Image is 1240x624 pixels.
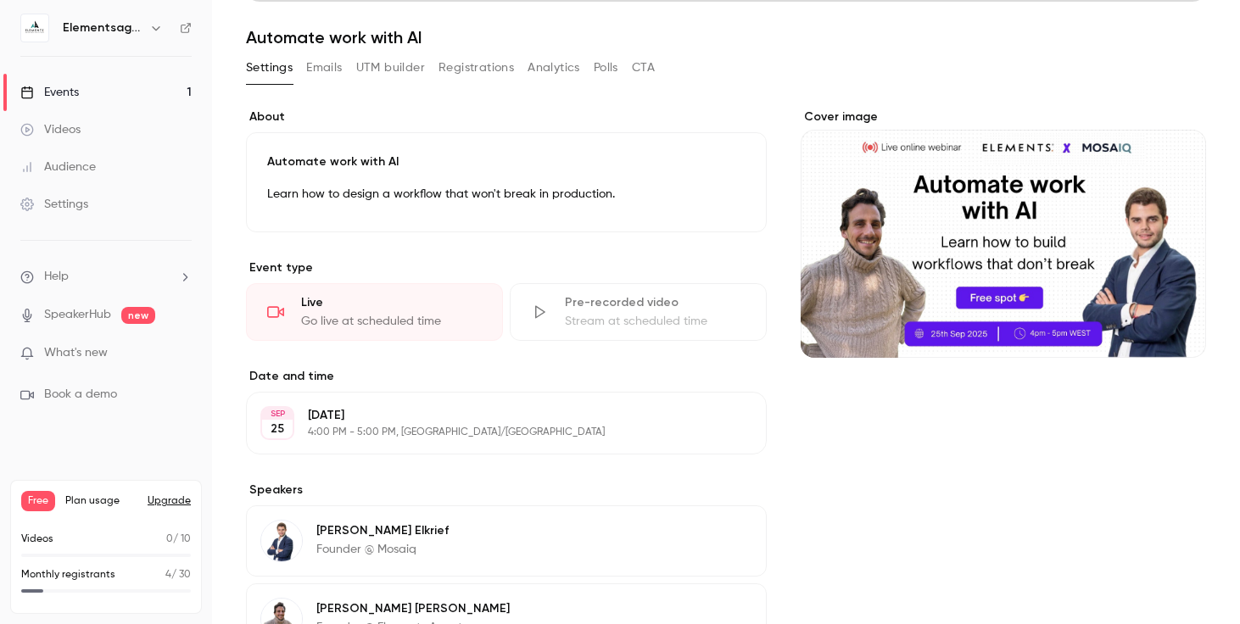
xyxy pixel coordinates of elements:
[20,159,96,175] div: Audience
[271,421,284,437] p: 25
[565,313,746,330] div: Stream at scheduled time
[306,54,342,81] button: Emails
[438,54,514,81] button: Registrations
[594,54,618,81] button: Polls
[165,567,191,582] p: / 30
[44,386,117,404] span: Book a demo
[44,268,69,286] span: Help
[20,268,192,286] li: help-dropdown-opener
[21,14,48,42] img: Elementsagents
[171,346,192,361] iframe: Noticeable Trigger
[246,505,767,577] div: Guillaume Elkrief[PERSON_NAME] ElkriefFounder @ Mosaiq
[632,54,655,81] button: CTA
[308,407,677,424] p: [DATE]
[301,313,482,330] div: Go live at scheduled time
[121,307,155,324] span: new
[20,121,81,138] div: Videos
[565,294,746,311] div: Pre-recorded video
[316,541,449,558] p: Founder @ Mosaiq
[21,532,53,547] p: Videos
[267,153,746,170] p: Automate work with AI
[316,600,510,617] p: [PERSON_NAME] [PERSON_NAME]
[44,344,108,362] span: What's new
[246,283,503,341] div: LiveGo live at scheduled time
[510,283,767,341] div: Pre-recorded videoStream at scheduled time
[246,27,1206,47] h1: Automate work with AI
[801,109,1206,125] label: Cover image
[316,522,449,539] p: [PERSON_NAME] Elkrief
[166,532,191,547] p: / 10
[246,482,767,499] label: Speakers
[20,84,79,101] div: Events
[21,567,115,582] p: Monthly registrants
[246,54,293,81] button: Settings
[261,521,302,561] img: Guillaume Elkrief
[21,491,55,511] span: Free
[267,184,746,204] p: Learn how to design a workflow that won't break in production.
[246,109,767,125] label: About
[165,570,171,580] span: 4
[246,368,767,385] label: Date and time
[65,494,137,508] span: Plan usage
[356,54,425,81] button: UTM builder
[301,294,482,311] div: Live
[262,408,293,420] div: SEP
[63,19,142,36] h6: Elementsagents
[246,259,767,276] p: Event type
[166,534,173,544] span: 0
[801,109,1206,358] section: Cover image
[20,196,88,213] div: Settings
[148,494,191,508] button: Upgrade
[44,306,111,324] a: SpeakerHub
[308,426,677,439] p: 4:00 PM - 5:00 PM, [GEOGRAPHIC_DATA]/[GEOGRAPHIC_DATA]
[528,54,580,81] button: Analytics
